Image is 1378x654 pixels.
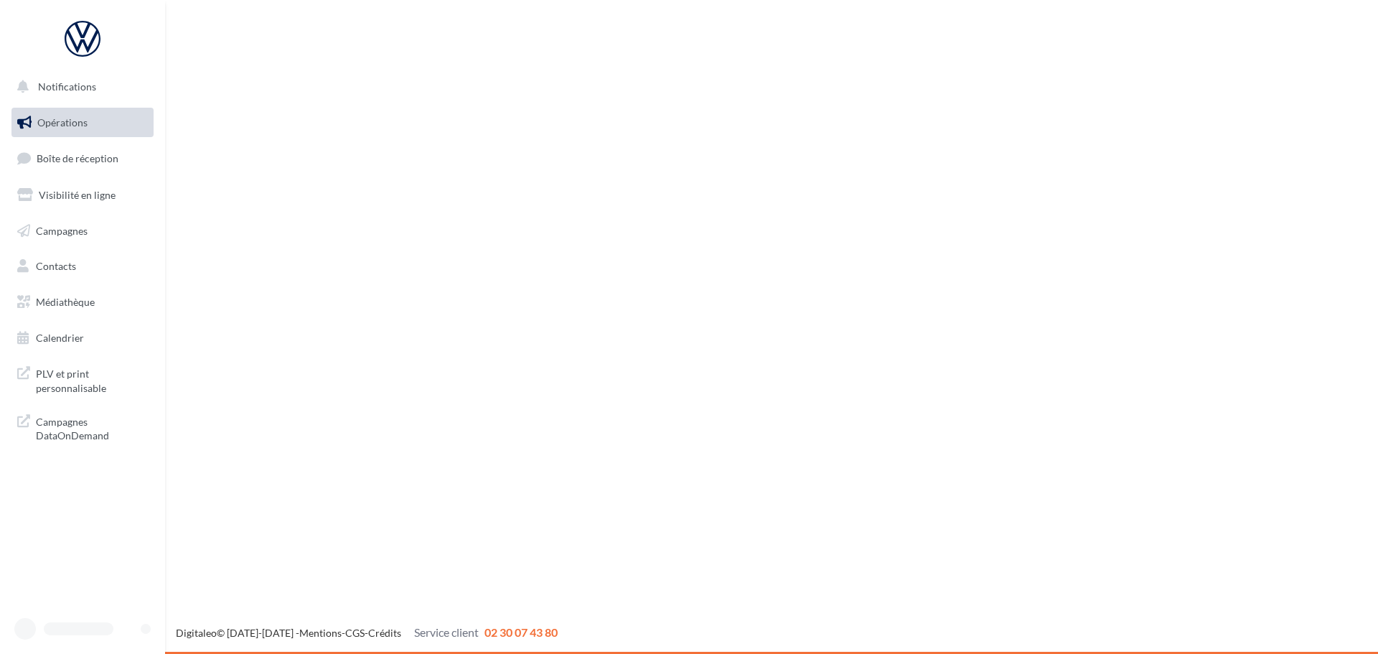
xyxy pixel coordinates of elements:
span: Campagnes DataOnDemand [36,412,148,443]
a: Campagnes DataOnDemand [9,406,156,449]
a: Crédits [368,627,401,639]
span: Opérations [37,116,88,129]
span: Campagnes [36,224,88,236]
span: PLV et print personnalisable [36,364,148,395]
span: Boîte de réception [37,152,118,164]
span: Médiathèque [36,296,95,308]
a: Boîte de réception [9,143,156,174]
span: Notifications [38,80,96,93]
a: Visibilité en ligne [9,180,156,210]
a: Mentions [299,627,342,639]
a: Calendrier [9,323,156,353]
span: Service client [414,625,479,639]
button: Notifications [9,72,151,102]
span: 02 30 07 43 80 [484,625,558,639]
a: Opérations [9,108,156,138]
span: © [DATE]-[DATE] - - - [176,627,558,639]
a: Médiathèque [9,287,156,317]
a: Digitaleo [176,627,217,639]
a: Contacts [9,251,156,281]
span: Visibilité en ligne [39,189,116,201]
span: Contacts [36,260,76,272]
a: CGS [345,627,365,639]
a: PLV et print personnalisable [9,358,156,401]
span: Calendrier [36,332,84,344]
a: Campagnes [9,216,156,246]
